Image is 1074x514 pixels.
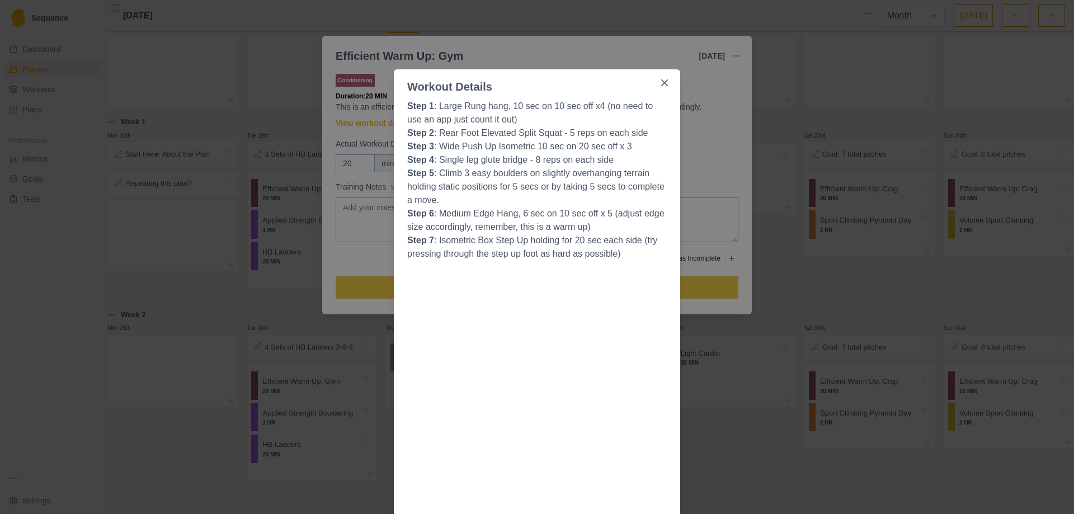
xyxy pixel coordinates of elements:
[407,207,667,234] p: : Medium Edge Hang, 6 sec on 10 sec off x 5 (adjust edge size accordingly, remember, this is a wa...
[407,209,434,218] strong: Step 6
[407,128,434,138] strong: Step 2
[407,153,667,167] p: : Single leg glute bridge - 8 reps on each side
[407,100,667,126] p: : Large Rung hang, 10 sec on 10 sec off x4 (no need to use an app just count it out)
[407,155,434,164] strong: Step 4
[407,167,667,207] p: : Climb 3 easy boulders on slightly overhanging terrain holding static positions for 5 secs or by...
[407,168,434,178] strong: Step 5
[407,142,434,151] strong: Step 3
[407,234,667,261] p: : Isometric Box Step Up holding for 20 sec each side (try pressing through the step up foot as ha...
[407,101,434,111] strong: Step 1
[407,235,434,245] strong: Step 7
[407,126,667,140] p: : Rear Foot Elevated Split Squat - 5 reps on each side
[656,74,673,92] button: Close
[407,140,667,153] p: : Wide Push Up Isometric 10 sec on 20 sec off x 3
[394,69,680,95] header: Workout Details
